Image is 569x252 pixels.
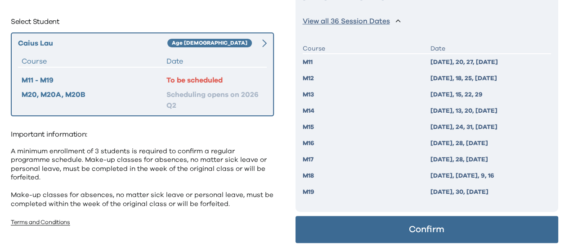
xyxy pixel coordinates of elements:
div: M16 [303,139,423,148]
div: Scheduling opens on 2026 Q2 [166,89,263,111]
a: Terms and Conditions [11,220,70,225]
div: [DATE], [DATE], 9, 16 [430,171,551,180]
div: M17 [303,155,423,164]
div: Date [166,56,263,67]
p: Confirm [409,225,444,234]
p: A minimum enrollment of 3 students is required to confirm a regular programme schedule. Make-up c... [11,147,274,209]
div: M18 [303,171,423,180]
div: [DATE], 28, [DATE] [430,139,551,148]
div: [DATE], 20, 27, [DATE] [430,58,551,67]
div: M12 [303,74,423,83]
div: M20, M20A, M20B [22,89,166,111]
div: M13 [303,90,423,99]
div: M15 [303,123,423,132]
div: M19 [303,188,423,197]
div: Date [430,44,551,53]
button: Confirm [296,216,559,243]
div: M14 [303,106,423,115]
div: [DATE], 18, 25, [DATE] [430,74,551,83]
div: Age [DEMOGRAPHIC_DATA] [167,39,252,48]
button: View all 36 Session Dates [303,13,551,30]
div: Course [303,44,423,53]
div: [DATE], 13, 20, [DATE] [430,106,551,115]
div: [DATE], 28, [DATE] [430,155,551,164]
p: Important information: [11,127,274,142]
p: Select Student [11,14,274,29]
div: M11 [303,58,423,67]
div: [DATE], 24, 31, [DATE] [430,123,551,132]
div: [DATE], 30, [DATE] [430,188,551,197]
div: Caius Lau [18,38,167,49]
div: M11 - M19 [22,75,166,86]
div: Course [22,56,166,67]
div: [DATE], 15, 22, 29 [430,90,551,99]
p: View all 36 Session Dates [303,17,390,26]
div: To be scheduled [166,75,263,86]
